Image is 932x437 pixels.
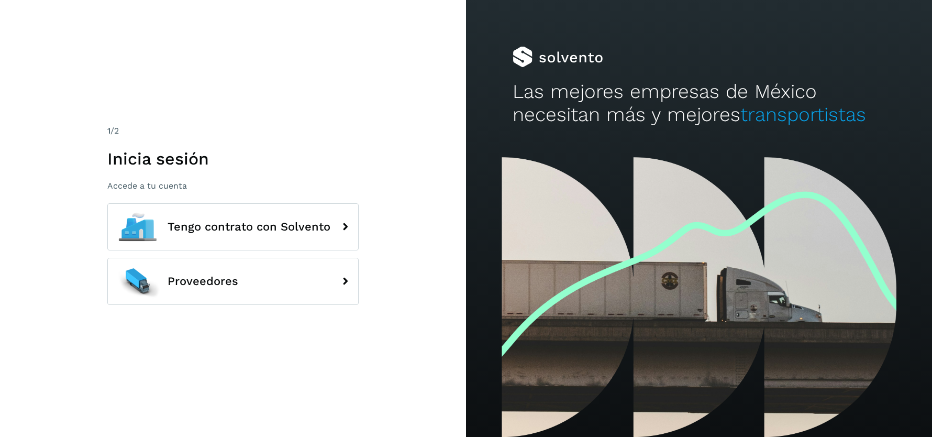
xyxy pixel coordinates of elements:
button: Tengo contrato con Solvento [107,203,359,250]
h2: Las mejores empresas de México necesitan más y mejores [513,80,885,127]
h1: Inicia sesión [107,149,359,169]
span: Proveedores [168,275,238,288]
button: Proveedores [107,258,359,305]
span: 1 [107,126,110,136]
span: Tengo contrato con Solvento [168,221,330,233]
p: Accede a tu cuenta [107,181,359,191]
div: /2 [107,125,359,137]
span: transportistas [740,103,866,126]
